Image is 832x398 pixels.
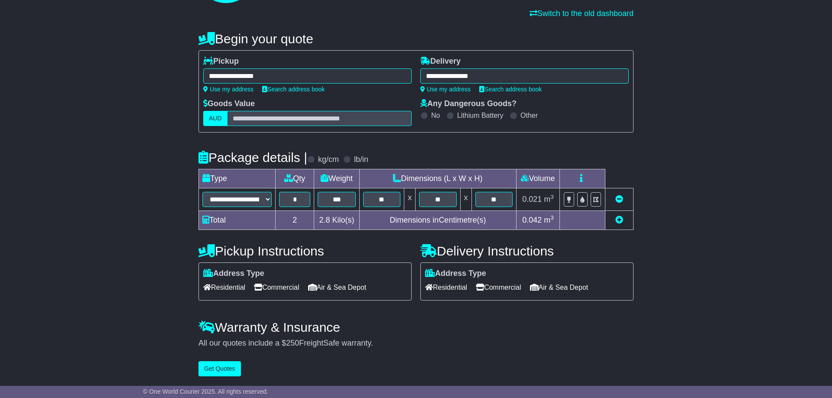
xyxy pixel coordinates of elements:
h4: Delivery Instructions [420,244,634,258]
h4: Pickup Instructions [198,244,412,258]
sup: 3 [550,194,554,200]
span: Residential [203,281,245,294]
span: © One World Courier 2025. All rights reserved. [143,388,268,395]
span: 0.021 [522,195,542,204]
label: Goods Value [203,99,255,109]
a: Search address book [479,86,542,93]
label: Lithium Battery [457,111,504,120]
span: 2.8 [319,216,330,224]
span: m [544,216,554,224]
td: Weight [314,169,359,188]
span: Commercial [254,281,299,294]
label: Any Dangerous Goods? [420,99,517,109]
span: Residential [425,281,467,294]
label: Address Type [203,269,264,278]
a: Add new item [615,216,623,224]
td: Dimensions in Centimetre(s) [359,211,516,230]
label: kg/cm [318,155,339,165]
span: m [544,195,554,204]
td: Type [199,169,276,188]
span: 0.042 [522,216,542,224]
sup: 3 [550,214,554,221]
label: Pickup [203,57,239,66]
button: Get Quotes [198,361,241,376]
span: Commercial [476,281,521,294]
span: 250 [286,339,299,347]
a: Remove this item [615,195,623,204]
td: x [404,188,416,211]
a: Search address book [262,86,325,93]
span: Air & Sea Depot [308,281,367,294]
td: 2 [276,211,314,230]
label: AUD [203,111,227,126]
div: All our quotes include a $ FreightSafe warranty. [198,339,634,348]
label: Address Type [425,269,486,278]
a: Use my address [420,86,471,93]
td: Total [199,211,276,230]
label: Delivery [420,57,461,66]
h4: Begin your quote [198,32,634,46]
td: Dimensions (L x W x H) [359,169,516,188]
h4: Package details | [198,150,307,165]
a: Use my address [203,86,253,93]
td: Volume [516,169,559,188]
td: Qty [276,169,314,188]
span: Air & Sea Depot [530,281,588,294]
a: Switch to the old dashboard [530,9,634,18]
td: Kilo(s) [314,211,359,230]
label: Other [520,111,538,120]
label: No [431,111,440,120]
label: lb/in [354,155,368,165]
h4: Warranty & Insurance [198,320,634,334]
td: x [460,188,471,211]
